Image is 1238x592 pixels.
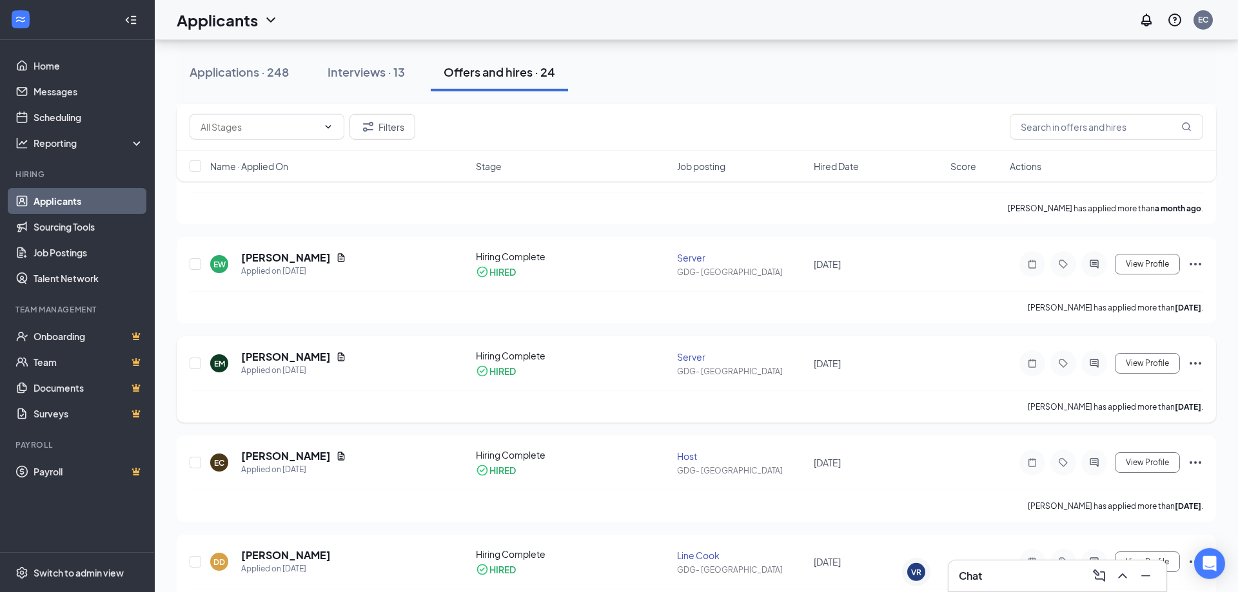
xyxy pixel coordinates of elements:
[1188,554,1203,569] svg: Ellipses
[1008,203,1203,214] p: [PERSON_NAME] has applied more than .
[1028,501,1203,511] p: [PERSON_NAME] has applied more than .
[959,569,982,583] h3: Chat
[34,53,144,79] a: Home
[213,259,226,270] div: EW
[1115,353,1180,374] button: View Profile
[177,9,258,31] h1: Applicants
[34,323,144,349] a: OnboardingCrown
[34,79,144,104] a: Messages
[677,450,806,463] div: Host
[1155,204,1201,213] b: a month ago
[34,459,144,484] a: PayrollCrown
[677,549,806,562] div: Line Cook
[190,64,289,80] div: Applications · 248
[1126,260,1169,269] span: View Profile
[677,251,806,264] div: Server
[328,64,405,80] div: Interviews · 13
[15,304,141,315] div: Team Management
[677,366,806,377] div: GDG- [GEOGRAPHIC_DATA]
[1198,14,1208,25] div: EC
[15,169,141,180] div: Hiring
[677,160,725,173] span: Job posting
[1056,259,1071,269] svg: Tag
[476,160,502,173] span: Stage
[34,104,144,130] a: Scheduling
[241,548,331,562] h5: [PERSON_NAME]
[489,365,516,377] div: HIRED
[214,457,224,468] div: EC
[14,13,27,26] svg: WorkstreamLogo
[476,464,489,477] svg: CheckmarkCircle
[213,557,225,568] div: DD
[1115,568,1130,584] svg: ChevronUp
[1139,12,1154,28] svg: Notifications
[1089,566,1110,586] button: ComposeMessage
[1115,254,1180,274] button: View Profile
[34,566,124,579] div: Switch to admin view
[1167,12,1183,28] svg: QuestionInfo
[1115,452,1180,473] button: View Profile
[1086,557,1102,567] svg: ActiveChat
[1188,256,1203,272] svg: Ellipses
[489,265,516,278] div: HIRED
[241,265,346,278] div: Applied on [DATE]
[201,120,318,134] input: All Stages
[911,567,921,578] div: VR
[34,265,144,291] a: Talent Network
[1056,557,1071,567] svg: Tag
[34,188,144,214] a: Applicants
[1086,259,1102,269] svg: ActiveChat
[814,160,859,173] span: Hired Date
[814,457,841,468] span: [DATE]
[814,258,841,270] span: [DATE]
[677,350,806,363] div: Server
[15,566,28,579] svg: Settings
[34,349,144,375] a: TeamCrown
[1025,557,1040,567] svg: Note
[1086,358,1102,368] svg: ActiveChat
[124,14,137,26] svg: Collapse
[34,401,144,426] a: SurveysCrown
[476,563,489,576] svg: CheckmarkCircle
[1025,259,1040,269] svg: Note
[241,364,346,377] div: Applied on [DATE]
[15,439,141,450] div: Payroll
[34,240,144,265] a: Job Postings
[677,465,806,476] div: GDG- [GEOGRAPHIC_DATA]
[241,463,346,476] div: Applied on [DATE]
[476,548,669,560] div: Hiring Complete
[1025,358,1040,368] svg: Note
[1126,458,1169,467] span: View Profile
[489,563,516,576] div: HIRED
[444,64,555,80] div: Offers and hires · 24
[263,12,279,28] svg: ChevronDown
[1025,457,1040,468] svg: Note
[1138,568,1154,584] svg: Minimize
[1175,402,1201,412] b: [DATE]
[336,253,346,263] svg: Document
[1181,122,1192,132] svg: MagnifyingGlass
[1092,568,1107,584] svg: ComposeMessage
[476,349,669,362] div: Hiring Complete
[241,350,331,364] h5: [PERSON_NAME]
[349,114,415,140] button: Filter Filters
[15,137,28,149] svg: Analysis
[1194,548,1225,579] div: Open Intercom Messenger
[323,122,333,132] svg: ChevronDown
[814,556,841,568] span: [DATE]
[1056,457,1071,468] svg: Tag
[476,448,669,461] div: Hiring Complete
[1126,359,1169,368] span: View Profile
[336,451,346,461] svg: Document
[1112,566,1133,586] button: ChevronUp
[476,365,489,377] svg: CheckmarkCircle
[336,352,346,362] svg: Document
[1175,303,1201,312] b: [DATE]
[34,375,144,401] a: DocumentsCrown
[1135,566,1156,586] button: Minimize
[1126,557,1169,566] span: View Profile
[1028,401,1203,412] p: [PERSON_NAME] has applied more than .
[241,449,331,463] h5: [PERSON_NAME]
[950,160,976,173] span: Score
[476,265,489,278] svg: CheckmarkCircle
